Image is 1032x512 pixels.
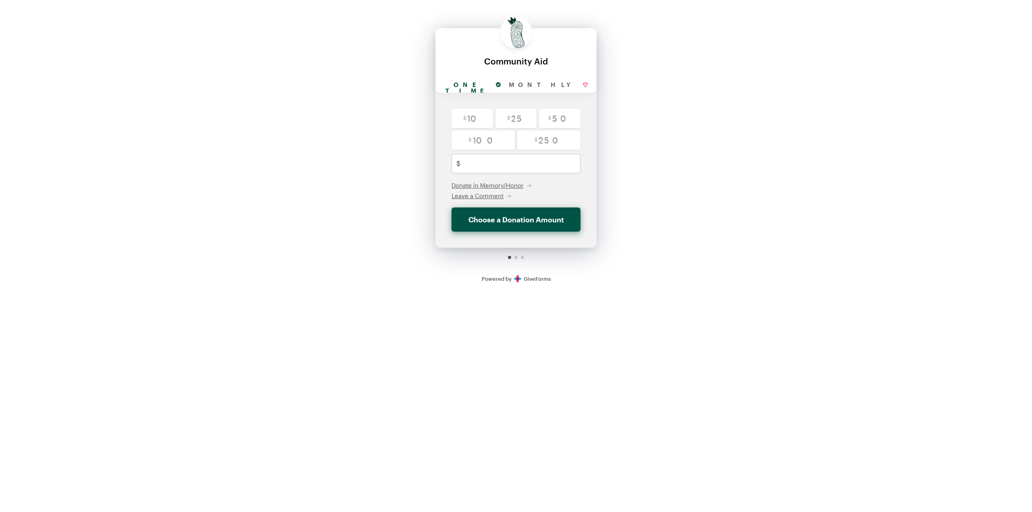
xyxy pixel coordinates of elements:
[451,207,580,232] button: Choose a Donation Amount
[451,181,532,189] button: Donate in Memory/Honor
[451,182,524,189] span: Donate in Memory/Honor
[443,56,589,66] div: Community Aid
[451,192,504,199] span: Leave a Comment
[451,192,512,200] button: Leave a Comment
[482,276,551,282] a: Secure DonationsPowered byGiveForms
